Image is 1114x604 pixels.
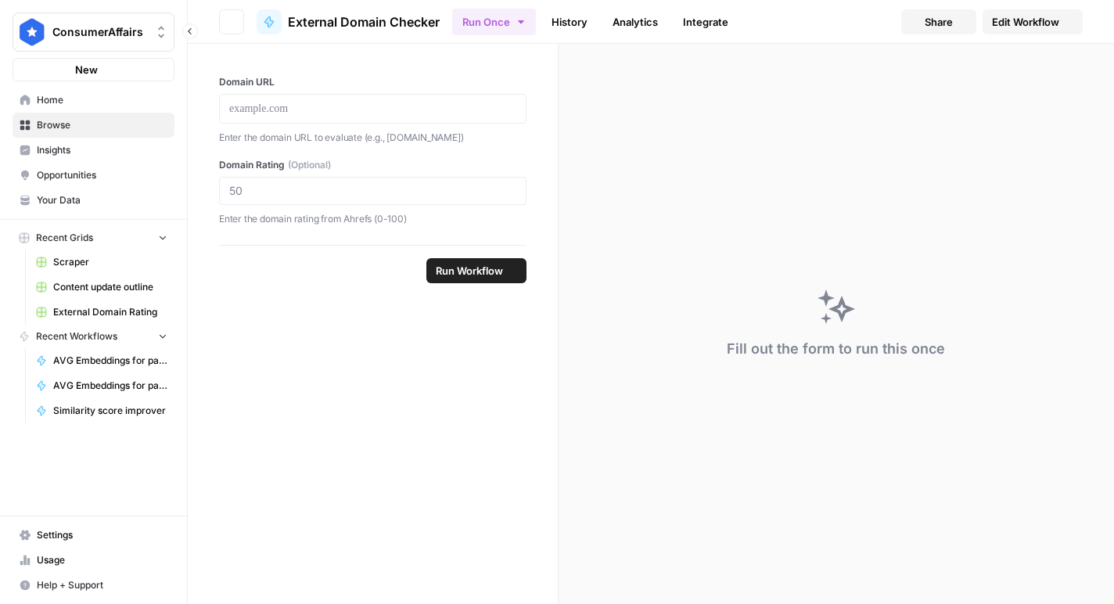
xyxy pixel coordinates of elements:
a: Insights [13,138,174,163]
a: Home [13,88,174,113]
p: Enter the domain URL to evaluate (e.g., [DOMAIN_NAME]) [219,130,526,146]
button: Help + Support [13,573,174,598]
div: Fill out the form to run this once [727,338,945,360]
span: Recent Workflows [36,329,117,343]
button: Recent Workflows [13,325,174,348]
button: Workspace: ConsumerAffairs [13,13,174,52]
span: Insights [37,143,167,157]
input: 50 [229,184,516,198]
a: Browse [13,113,174,138]
a: Content update outline [29,275,174,300]
span: Run Workflow [436,263,503,279]
span: AVG Embeddings for page and Target Keyword [53,379,167,393]
span: External Domain Checker [288,13,440,31]
a: Analytics [603,9,667,34]
button: Share [901,9,976,34]
a: External Domain Rating [29,300,174,325]
button: Run Workflow [426,258,526,283]
label: Domain Rating [219,158,526,172]
a: Opportunities [13,163,174,188]
a: Integrate [674,9,738,34]
p: Enter the domain rating from Ahrefs (0-100) [219,211,526,227]
span: Settings [37,528,167,542]
a: AVG Embeddings for page and Target Keyword - Using Pasted page content [29,348,174,373]
span: Content update outline [53,280,167,294]
a: Settings [13,523,174,548]
span: Recent Grids [36,231,93,245]
img: ConsumerAffairs Logo [18,18,46,46]
span: Edit Workflow [992,14,1059,30]
span: Home [37,93,167,107]
span: Similarity score improver [53,404,167,418]
button: New [13,58,174,81]
a: Your Data [13,188,174,213]
a: Similarity score improver [29,398,174,423]
span: Scraper [53,255,167,269]
a: External Domain Checker [257,9,440,34]
span: External Domain Rating [53,305,167,319]
span: Usage [37,553,167,567]
span: New [75,62,98,77]
label: Domain URL [219,75,526,89]
a: History [542,9,597,34]
a: Scraper [29,250,174,275]
span: Browse [37,118,167,132]
a: AVG Embeddings for page and Target Keyword [29,373,174,398]
span: ConsumerAffairs [52,24,147,40]
span: Opportunities [37,168,167,182]
span: Share [925,14,953,30]
span: Your Data [37,193,167,207]
button: Run Once [452,9,536,35]
a: Edit Workflow [983,9,1083,34]
span: AVG Embeddings for page and Target Keyword - Using Pasted page content [53,354,167,368]
a: Usage [13,548,174,573]
button: Recent Grids [13,226,174,250]
span: (Optional) [288,158,331,172]
span: Help + Support [37,578,167,592]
